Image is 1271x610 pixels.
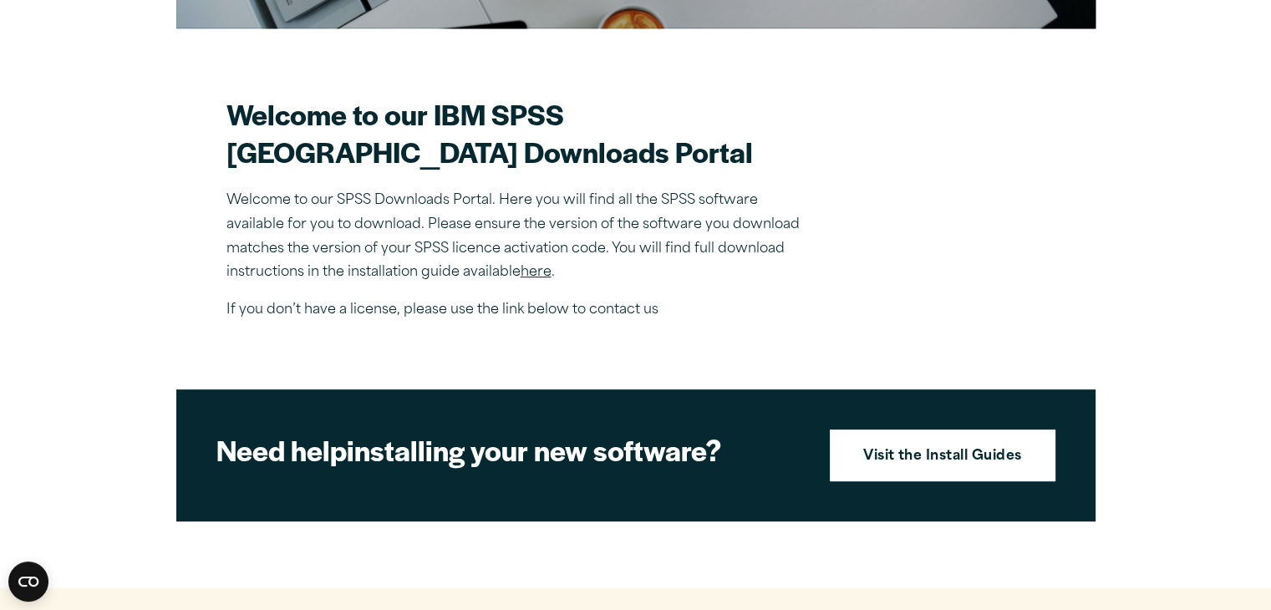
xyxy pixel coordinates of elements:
[863,446,1022,468] strong: Visit the Install Guides
[8,562,48,602] button: Open CMP widget
[226,298,811,323] p: If you don’t have a license, please use the link below to contact us
[830,430,1055,481] a: Visit the Install Guides
[521,266,552,279] a: here
[226,189,811,285] p: Welcome to our SPSS Downloads Portal. Here you will find all the SPSS software available for you ...
[216,430,347,470] strong: Need help
[216,431,801,469] h2: installing your new software?
[226,95,811,170] h2: Welcome to our IBM SPSS [GEOGRAPHIC_DATA] Downloads Portal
